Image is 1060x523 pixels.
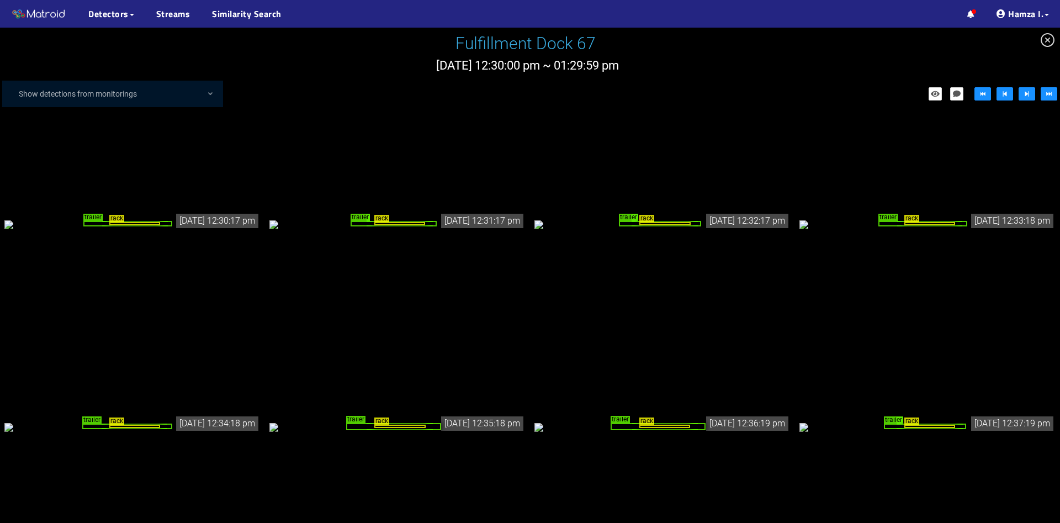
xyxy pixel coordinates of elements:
[176,416,258,430] div: [DATE] 12:34:18 pm
[1041,87,1057,101] button: fast-forward
[1023,90,1031,99] span: step-forward
[639,215,654,223] span: rack
[971,214,1053,228] div: [DATE] 12:33:18 pm
[351,214,370,221] span: trailer
[374,215,389,223] span: rack
[13,83,223,105] div: Show detections from monitorings
[971,416,1053,430] div: [DATE] 12:37:19 pm
[346,416,365,424] span: trailer
[374,418,389,425] span: rack
[611,416,630,424] span: trailer
[997,87,1013,101] button: step-backward
[619,214,638,221] span: trailer
[176,214,258,228] div: [DATE] 12:30:17 pm
[1045,90,1053,99] span: fast-forward
[441,416,523,430] div: [DATE] 12:35:18 pm
[706,416,788,430] div: [DATE] 12:36:19 pm
[88,7,129,20] span: Detectors
[1001,90,1009,99] span: step-backward
[1035,28,1060,52] span: close-circle
[884,416,903,424] span: trailer
[639,418,654,425] span: rack
[1019,87,1035,101] button: step-forward
[212,7,282,20] a: Similarity Search
[904,215,919,223] span: rack
[974,87,991,101] button: fast-backward
[11,6,66,23] img: Matroid logo
[1008,7,1043,20] span: Hamza I.
[979,90,987,99] span: fast-backward
[706,214,788,228] div: [DATE] 12:32:17 pm
[441,214,523,228] div: [DATE] 12:31:17 pm
[156,7,190,20] a: Streams
[878,214,898,221] span: trailer
[904,418,919,425] span: rack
